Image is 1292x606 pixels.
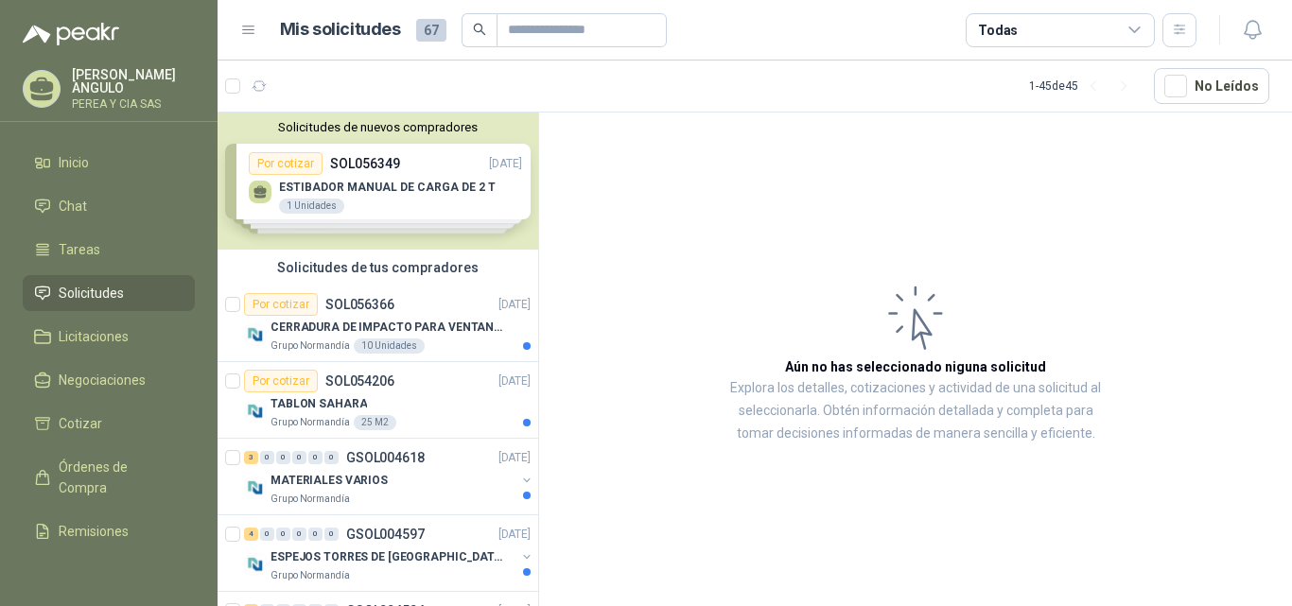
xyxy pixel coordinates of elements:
p: Grupo Normandía [271,568,350,583]
img: Company Logo [244,476,267,499]
span: 67 [416,19,446,42]
button: No Leídos [1154,68,1269,104]
a: 3 0 0 0 0 0 GSOL004618[DATE] Company LogoMATERIALES VARIOSGrupo Normandía [244,446,534,507]
div: 0 [324,451,339,464]
h1: Mis solicitudes [280,16,401,43]
img: Logo peakr [23,23,119,45]
a: Por cotizarSOL056366[DATE] Company LogoCERRADURA DE IMPACTO PARA VENTANASGrupo Normandía10 Unidades [218,286,538,362]
a: Inicio [23,145,195,181]
h3: Aún no has seleccionado niguna solicitud [785,356,1046,377]
p: PEREA Y CIA SAS [72,98,195,110]
span: search [473,23,486,36]
span: Solicitudes [59,283,124,303]
p: ESPEJOS TORRES DE [GEOGRAPHIC_DATA][DATE] [271,548,506,566]
p: TABLON SAHARA [271,395,367,413]
a: Negociaciones [23,362,195,398]
div: 0 [324,528,339,541]
div: Todas [978,20,1018,41]
span: Chat [59,196,87,216]
p: SOL054206 [325,374,394,388]
a: Órdenes de Compra [23,449,195,506]
div: 0 [260,528,274,541]
span: Negociaciones [59,370,146,390]
div: 0 [292,451,306,464]
div: Solicitudes de tus compradores [218,250,538,286]
p: [PERSON_NAME] ANGULO [72,68,195,95]
img: Company Logo [244,323,267,346]
span: Licitaciones [59,326,129,347]
div: 0 [308,451,323,464]
span: Remisiones [59,521,129,542]
button: Solicitudes de nuevos compradores [225,120,531,134]
a: Remisiones [23,513,195,549]
span: Inicio [59,152,89,173]
div: 25 M2 [354,415,396,430]
a: Tareas [23,232,195,268]
a: Por cotizarSOL054206[DATE] Company LogoTABLON SAHARAGrupo Normandía25 M2 [218,362,538,439]
div: Por cotizar [244,293,318,316]
p: Grupo Normandía [271,415,350,430]
span: Órdenes de Compra [59,457,177,498]
p: Grupo Normandía [271,492,350,507]
div: 3 [244,451,258,464]
img: Company Logo [244,553,267,576]
a: 4 0 0 0 0 0 GSOL004597[DATE] Company LogoESPEJOS TORRES DE [GEOGRAPHIC_DATA][DATE]Grupo Normandía [244,523,534,583]
p: [DATE] [498,372,531,390]
p: [DATE] [498,526,531,544]
a: Licitaciones [23,319,195,355]
p: GSOL004618 [346,451,425,464]
div: 0 [276,528,290,541]
div: 4 [244,528,258,541]
p: MATERIALES VARIOS [271,472,388,490]
div: Por cotizar [244,370,318,392]
div: 0 [308,528,323,541]
p: SOL056366 [325,298,394,311]
p: CERRADURA DE IMPACTO PARA VENTANAS [271,319,506,337]
p: Explora los detalles, cotizaciones y actividad de una solicitud al seleccionarla. Obtén informaci... [728,377,1103,445]
div: 0 [276,451,290,464]
p: [DATE] [498,296,531,314]
p: Grupo Normandía [271,338,350,354]
span: Tareas [59,239,100,260]
div: 1 - 45 de 45 [1029,71,1139,101]
div: Solicitudes de nuevos compradoresPor cotizarSOL056349[DATE] ESTIBADOR MANUAL DE CARGA DE 2 T1 Uni... [218,113,538,250]
p: GSOL004597 [346,528,425,541]
a: Cotizar [23,406,195,442]
div: 0 [292,528,306,541]
div: 10 Unidades [354,338,425,354]
div: 0 [260,451,274,464]
a: Solicitudes [23,275,195,311]
a: Configuración [23,557,195,593]
img: Company Logo [244,400,267,423]
a: Chat [23,188,195,224]
span: Cotizar [59,413,102,434]
p: [DATE] [498,449,531,467]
